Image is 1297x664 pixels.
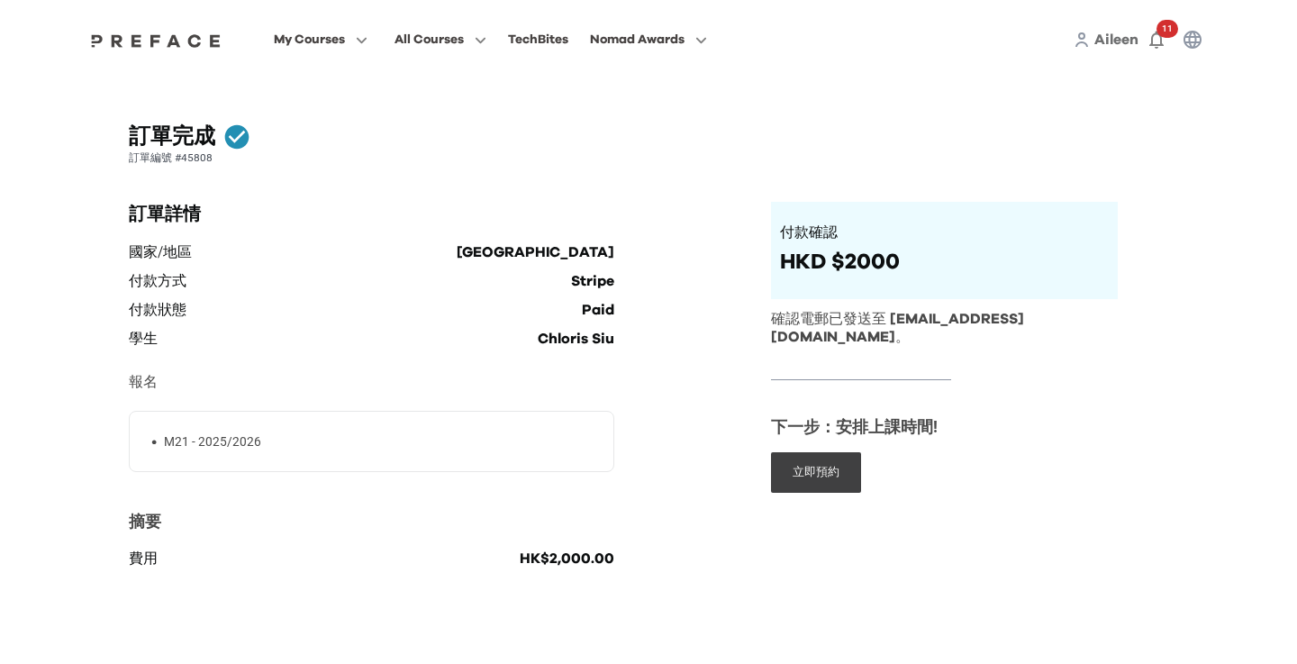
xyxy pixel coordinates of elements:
p: Chloris Siu [538,324,614,353]
p: 確認電郵已發送至 。 [771,310,1118,348]
span: Aileen [1094,32,1138,47]
p: [GEOGRAPHIC_DATA] [457,238,614,267]
div: TechBites [508,29,568,50]
p: HK$2,000.00 [520,544,614,573]
p: Paid [582,296,614,324]
button: My Courses [268,28,373,51]
span: My Courses [274,29,345,50]
a: Preface Logo [86,32,225,47]
p: 國家/地區 [129,238,192,267]
span: [EMAIL_ADDRESS][DOMAIN_NAME] [771,312,1024,345]
span: All Courses [395,29,464,50]
p: 下一步：安排上課時間! [771,413,1118,441]
a: 立即預約 [771,464,861,478]
p: 訂單編號 #45808 [129,151,1168,166]
button: 立即預約 [771,452,861,493]
p: 付款確認 [780,223,1109,242]
button: All Courses [389,28,492,51]
button: 11 [1138,22,1175,58]
span: Nomad Awards [590,29,685,50]
h2: 訂單詳情 [129,202,614,227]
a: Aileen [1094,29,1138,50]
p: M21 - 2025/2026 [164,432,261,451]
h1: 訂單完成 [129,123,215,151]
p: 費用 [129,544,158,573]
span: • [151,432,157,451]
p: Stripe [571,267,614,296]
p: HKD $2000 [780,249,1109,277]
button: Nomad Awards [585,28,712,51]
p: 學生 [129,324,158,353]
p: 付款狀態 [129,296,186,324]
img: Preface Logo [86,33,225,48]
p: 付款方式 [129,267,186,296]
p: 報名 [129,368,614,396]
p: 摘要 [129,508,614,537]
span: 11 [1156,20,1178,38]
